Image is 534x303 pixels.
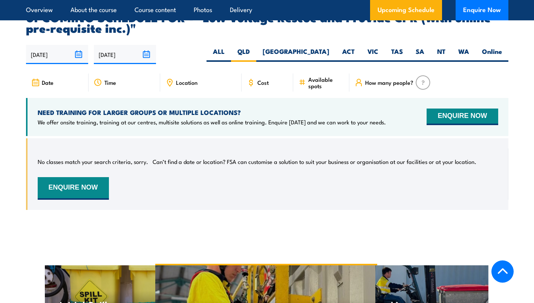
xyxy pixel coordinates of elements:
[365,79,413,86] span: How many people?
[153,158,476,165] p: Can’t find a date or location? FSA can customise a solution to suit your business or organisation...
[231,47,256,62] label: QLD
[361,47,385,62] label: VIC
[207,47,231,62] label: ALL
[26,12,508,33] h2: UPCOMING SCHEDULE FOR - "Low Voltage Rescue and Provide CPR (with online pre-requisite inc.)"
[257,79,269,86] span: Cost
[409,47,431,62] label: SA
[38,177,109,200] button: ENQUIRE NOW
[94,45,156,64] input: To date
[38,108,386,116] h4: NEED TRAINING FOR LARGER GROUPS OR MULTIPLE LOCATIONS?
[38,118,386,126] p: We offer onsite training, training at our centres, multisite solutions as well as online training...
[385,47,409,62] label: TAS
[176,79,197,86] span: Location
[38,158,148,165] p: No classes match your search criteria, sorry.
[431,47,452,62] label: NT
[476,47,508,62] label: Online
[42,79,54,86] span: Date
[26,45,88,64] input: From date
[104,79,116,86] span: Time
[336,47,361,62] label: ACT
[427,109,498,125] button: ENQUIRE NOW
[452,47,476,62] label: WA
[256,47,336,62] label: [GEOGRAPHIC_DATA]
[308,76,344,89] span: Available spots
